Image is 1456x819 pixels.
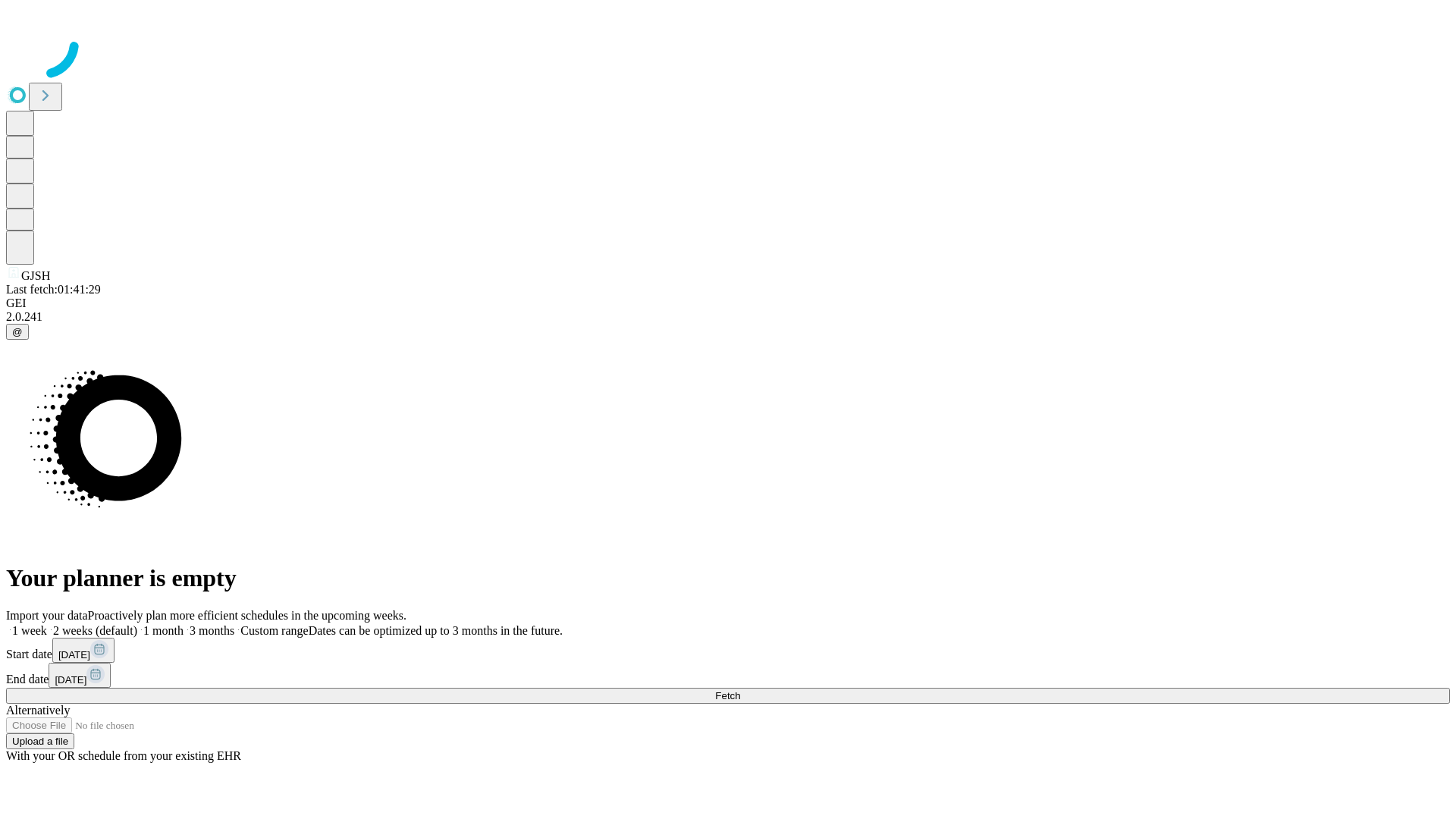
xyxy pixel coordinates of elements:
[88,609,406,622] span: Proactively plan more efficient schedules in the upcoming weeks.
[6,704,70,717] span: Alternatively
[143,624,184,637] span: 1 month
[309,624,563,637] span: Dates can be optimized up to 3 months in the future.
[240,624,308,637] span: Custom range
[6,609,88,622] span: Import your data
[715,690,740,701] span: Fetch
[6,324,29,340] button: @
[6,733,74,749] button: Upload a file
[6,297,1450,310] div: GEI
[6,749,241,762] span: With your OR schedule from your existing EHR
[190,624,234,637] span: 3 months
[12,624,47,637] span: 1 week
[6,310,1450,324] div: 2.0.241
[58,649,90,661] span: [DATE]
[6,638,1450,663] div: Start date
[21,269,50,282] span: GJSH
[12,326,23,337] span: @
[53,624,137,637] span: 2 weeks (default)
[52,638,115,663] button: [DATE]
[6,564,1450,592] h1: Your planner is empty
[6,283,101,296] span: Last fetch: 01:41:29
[49,663,111,688] button: [DATE]
[6,688,1450,704] button: Fetch
[55,674,86,686] span: [DATE]
[6,663,1450,688] div: End date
